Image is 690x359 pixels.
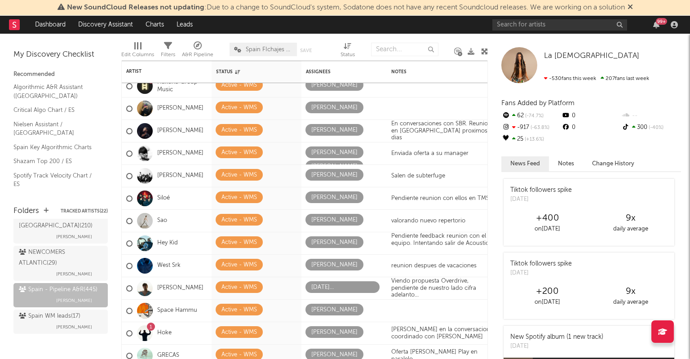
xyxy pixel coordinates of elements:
a: Leads - WM [GEOGRAPHIC_DATA](210)[PERSON_NAME] [13,208,108,244]
div: A&R Pipeline [182,49,213,60]
div: [DATE] [510,269,572,278]
div: -917 [501,122,561,133]
div: [PERSON_NAME] [311,237,358,248]
div: valorando nuevo repertorio [387,217,470,225]
div: on [DATE] [506,224,589,235]
div: Viendo propuesta Overdrive, pendiente de nuestro lado cifra adelanto [387,278,499,299]
div: Status [341,38,355,64]
div: Active - WMS [221,192,257,203]
div: Edit Columns [121,49,154,60]
div: [PERSON_NAME] [311,125,358,136]
span: -530 fans this week [544,76,596,81]
a: West Srk [157,262,181,270]
div: Filters [161,49,175,60]
button: Notes [549,156,583,171]
div: NEWCOMERS ATLANTIC ( 29 ) [19,247,100,269]
div: Active - WMS [221,215,257,226]
div: 9 x [589,213,672,224]
div: Status [216,69,274,75]
a: Spain - Pipeline A&R(445)[PERSON_NAME] [13,283,108,307]
div: daily average [589,224,672,235]
div: Active - WMS [221,305,257,315]
div: Spain - Pipeline A&R ( 445 ) [19,284,97,295]
div: [PERSON_NAME] [311,80,358,91]
div: [PERSON_NAME] [311,192,358,203]
a: Leads [170,16,199,34]
button: News Feed [501,156,549,171]
div: Posible deal Distri. [387,75,445,97]
span: New SoundCloud Releases not updating [67,4,204,11]
div: [DATE] [510,195,572,204]
a: Spain Key Algorithmic Charts [13,142,99,152]
div: 9 x [589,286,672,297]
a: [PERSON_NAME] [157,105,203,112]
div: Notes [391,69,481,75]
div: Spain WM leads ( 17 ) [19,311,80,322]
a: Nielsen Assistant / [GEOGRAPHIC_DATA] [13,120,99,138]
a: [PERSON_NAME] [157,284,203,292]
a: NEWCOMERS ATLANTIC(29)[PERSON_NAME] [13,246,108,281]
span: -63.8 % [529,125,549,130]
span: [PERSON_NAME] [56,269,92,279]
a: Siloé [157,195,170,202]
div: Active - WMS [221,147,257,158]
div: 62 [501,110,561,122]
a: Discovery Assistant [72,16,139,34]
div: [DATE] [510,342,603,351]
div: A&R Pipeline [182,38,213,64]
a: Charts [139,16,170,34]
div: Active - WMS [221,237,257,248]
div: 0 [561,110,621,122]
div: [PERSON_NAME] [311,147,358,158]
div: Active - WMS [221,327,257,338]
span: [PERSON_NAME] [56,231,92,242]
a: Sao [157,217,167,225]
a: [PERSON_NAME] [157,172,203,180]
a: Algorithmic A&R Assistant ([GEOGRAPHIC_DATA]) [13,82,99,101]
div: Status [341,49,355,60]
button: 99+ [653,21,659,28]
div: [PERSON_NAME] en la conversacion coordinado con [PERSON_NAME] [387,326,499,340]
div: Active - WMS [221,80,257,91]
div: daily average [589,297,672,308]
div: My Discovery Checklist [13,49,108,60]
button: Save [300,48,312,53]
span: : Due to a change to SoundCloud's system, Sodatone does not have any recent Soundcloud releases. ... [67,4,625,11]
a: Spotify Track Velocity Chart / ES [13,171,99,189]
div: Edit Columns [121,38,154,64]
a: [PERSON_NAME] [157,127,203,135]
div: Folders [13,206,39,217]
div: Recommended [13,69,108,80]
div: 300 [621,122,681,133]
span: +13.6 % [523,137,544,142]
a: Critical Algo Chart / ES [13,105,99,115]
span: Fans Added by Platform [501,100,575,106]
a: Hey Kid [157,239,178,247]
div: Salen de subterfuge [387,173,450,180]
a: Hakuna Group Music [157,79,207,94]
span: La [DEMOGRAPHIC_DATA] [544,52,639,60]
a: La [DEMOGRAPHIC_DATA] [544,52,639,61]
div: Leads - WM [GEOGRAPHIC_DATA] ( 210 ) [19,210,100,231]
div: Active - WMS [221,260,257,270]
div: 25 [501,133,561,145]
div: reunion despues de vacaciones [387,262,481,270]
span: -40 % [647,125,663,130]
div: [PERSON_NAME] [311,215,358,226]
div: [PERSON_NAME] [311,260,358,270]
div: -- [621,110,681,122]
div: Artist [126,69,194,74]
div: 0 [561,122,621,133]
div: Enviada oferta a su manager [387,150,473,157]
div: Pendiente reunion con ellos en TMS [387,195,494,202]
div: [DATE][PERSON_NAME] [311,282,374,293]
div: Filters [161,38,175,64]
span: [PERSON_NAME] [56,295,92,306]
span: Dismiss [628,4,633,11]
span: 207 fans last week [544,76,649,81]
input: Search for artists [492,19,627,31]
a: [PERSON_NAME] [157,150,203,157]
div: Pendiente feedback reunion con el equipo. Intentando salir de Acoustic [391,233,495,247]
a: Dashboard [29,16,72,34]
div: [PERSON_NAME] [311,327,358,338]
